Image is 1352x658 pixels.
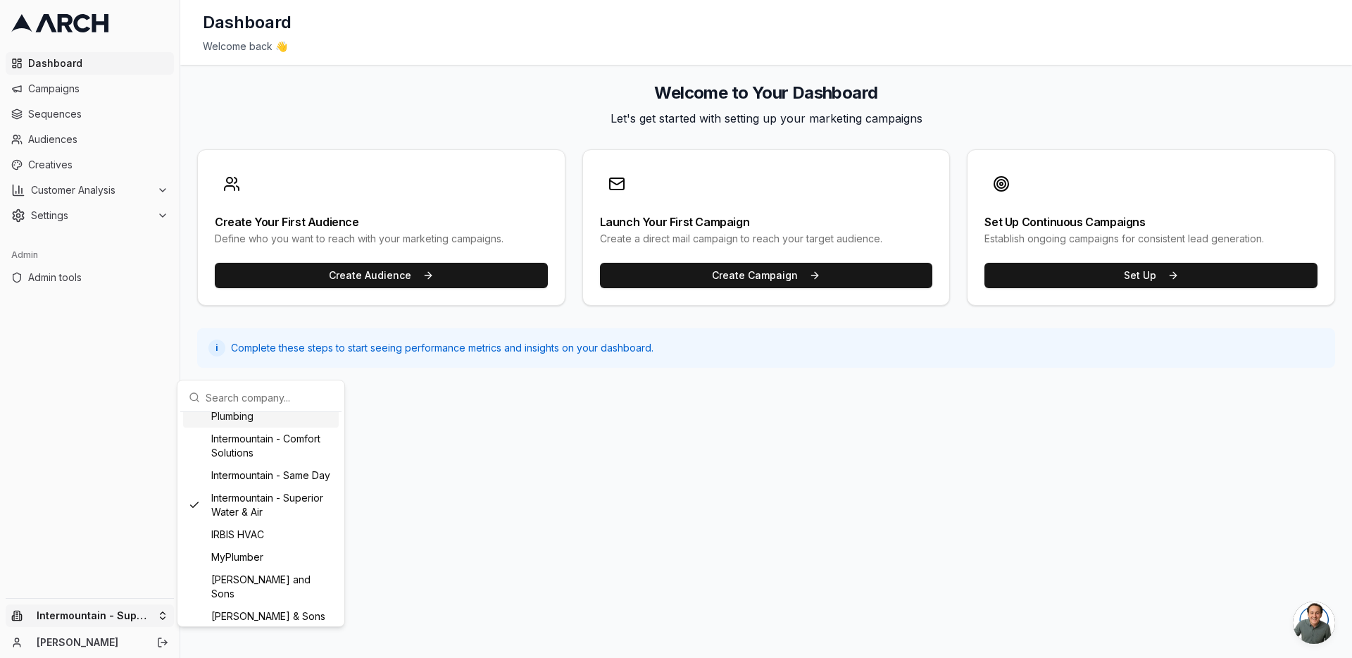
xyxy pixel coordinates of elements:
[183,569,339,605] div: [PERSON_NAME] and Sons
[183,605,339,628] div: [PERSON_NAME] & Sons
[183,546,339,569] div: MyPlumber
[183,464,339,487] div: Intermountain - Same Day
[206,383,333,411] input: Search company...
[180,412,342,623] div: Suggestions
[183,428,339,464] div: Intermountain - Comfort Solutions
[183,523,339,546] div: IRBIS HVAC
[183,487,339,523] div: Intermountain - Superior Water & Air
